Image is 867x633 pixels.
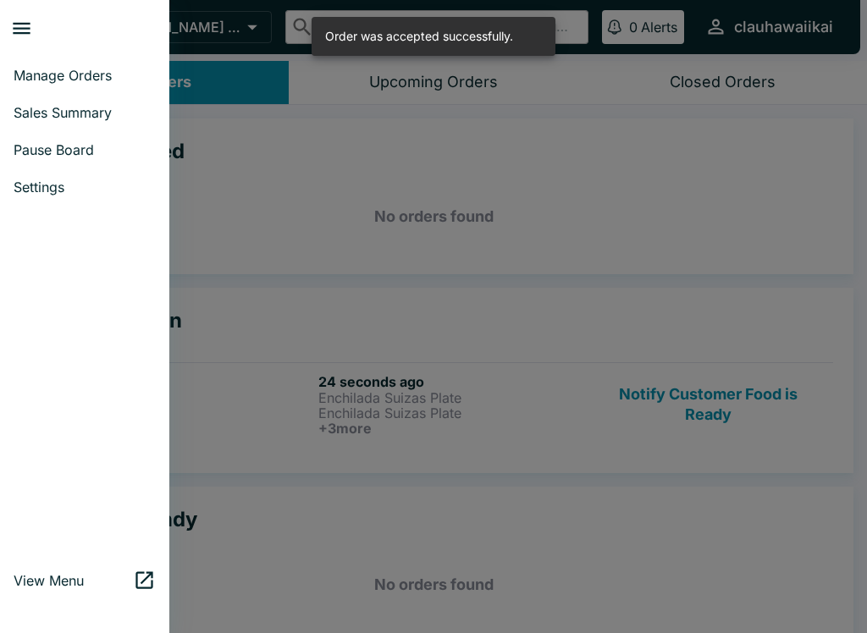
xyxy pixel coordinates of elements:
[14,104,156,121] span: Sales Summary
[14,179,156,195] span: Settings
[14,67,156,84] span: Manage Orders
[14,141,156,158] span: Pause Board
[325,22,513,51] div: Order was accepted successfully.
[14,572,133,589] span: View Menu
